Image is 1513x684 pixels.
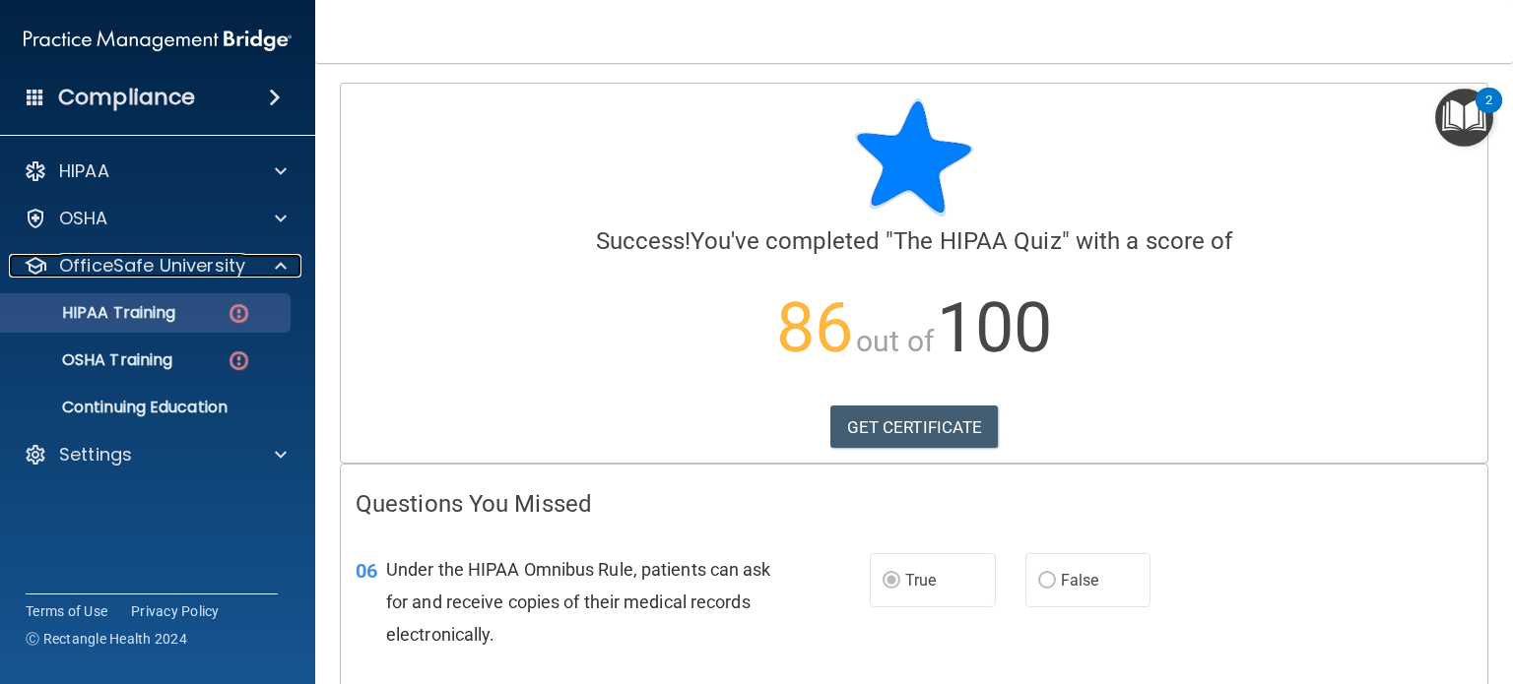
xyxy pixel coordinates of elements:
[386,559,771,645] span: Under the HIPAA Omnibus Rule, patients can ask for and receive copies of their medical records el...
[596,227,691,255] span: Success!
[227,348,251,373] img: danger-circle.6113f641.png
[1061,571,1099,590] span: False
[356,491,1473,517] h4: Questions You Missed
[24,159,287,183] a: HIPAA
[59,159,109,183] p: HIPAA
[131,601,220,621] a: Privacy Policy
[1485,100,1492,126] div: 2
[893,227,1061,255] span: The HIPAA Quiz
[356,228,1473,254] h4: You've completed " " with a score of
[883,574,900,589] input: True
[24,443,287,466] a: Settings
[356,559,377,583] span: 06
[905,571,936,590] span: True
[776,287,853,368] span: 86
[13,350,172,370] p: OSHA Training
[26,601,107,621] a: Terms of Use
[856,324,934,358] span: out of
[24,254,287,278] a: OfficeSafe University
[59,443,132,466] p: Settings
[24,21,292,60] img: PMB logo
[855,98,973,217] img: blue-star-rounded.9d042014.png
[59,254,245,278] p: OfficeSafe University
[13,303,175,323] p: HIPAA Training
[24,207,287,230] a: OSHA
[58,84,195,111] h4: Compliance
[1038,574,1056,589] input: False
[59,207,108,230] p: OSHA
[1435,89,1493,147] button: Open Resource Center, 2 new notifications
[1414,548,1489,623] iframe: Drift Widget Chat Controller
[227,301,251,326] img: danger-circle.6113f641.png
[830,405,999,449] a: GET CERTIFICATE
[937,287,1052,368] span: 100
[13,398,282,417] p: Continuing Education
[26,629,187,649] span: Ⓒ Rectangle Health 2024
